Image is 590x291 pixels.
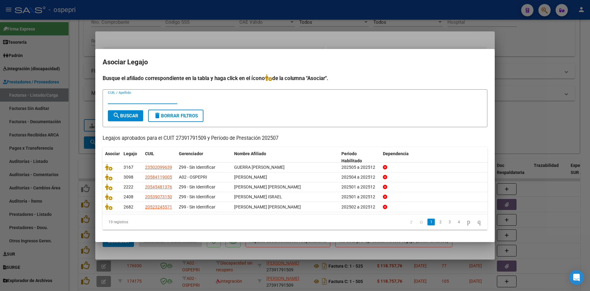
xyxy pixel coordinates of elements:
a: 3 [446,219,453,225]
span: GUERRA MAXIMO MARTIN [234,165,285,170]
span: 2682 [124,204,133,209]
div: 202504 a 202512 [341,174,378,181]
span: Borrar Filtros [154,113,198,119]
a: go to first page [407,219,415,225]
span: FERNANDEZ MARQUEZ SANTINO RAMIRO [234,184,301,189]
div: 202505 a 202512 [341,164,378,171]
a: 4 [455,219,462,225]
div: 19 registros [103,214,179,230]
span: Z99 - Sin Identificar [179,165,215,170]
span: 2408 [124,194,133,199]
span: CUIL [145,151,154,156]
datatable-header-cell: Dependencia [380,147,488,168]
span: 3167 [124,165,133,170]
datatable-header-cell: Asociar [103,147,121,168]
datatable-header-cell: Periodo Habilitado [339,147,380,168]
span: Nombre Afiliado [234,151,266,156]
mat-icon: delete [154,112,161,119]
li: page 2 [436,217,445,227]
span: 20545481376 [145,184,172,189]
a: 2 [437,219,444,225]
p: Legajos aprobados para el CUIT 27391791509 y Período de Prestación 202507 [103,135,487,142]
h4: Busque el afiliado correspondiente en la tabla y haga click en el ícono de la columna "Asociar". [103,74,487,82]
span: Legajo [124,151,137,156]
span: A02 - OSPEPRI [179,175,207,180]
mat-icon: search [113,112,120,119]
button: Borrar Filtros [148,110,203,122]
datatable-header-cell: CUIL [143,147,176,168]
button: Buscar [108,110,143,121]
li: page 3 [445,217,454,227]
datatable-header-cell: Legajo [121,147,143,168]
span: 23502099639 [145,165,172,170]
li: page 1 [427,217,436,227]
div: 202501 a 202512 [341,184,378,191]
span: 20539073150 [145,194,172,199]
a: go to next page [464,219,473,225]
span: 20523245571 [145,204,172,209]
h2: Asociar Legajo [103,56,487,68]
span: ACEVEDO CAETANO HERNAN [234,175,267,180]
a: 1 [427,219,435,225]
span: Z99 - Sin Identificar [179,184,215,189]
span: Periodo Habilitado [341,151,362,163]
span: ESCALONA NEHEMIAS ISRAEL [234,194,282,199]
div: Open Intercom Messenger [569,270,584,285]
span: Z99 - Sin Identificar [179,204,215,209]
span: Dependencia [383,151,409,156]
span: Gerenciador [179,151,203,156]
span: Asociar [105,151,120,156]
span: 2222 [124,184,133,189]
a: go to previous page [417,219,426,225]
div: 202501 a 202512 [341,193,378,200]
div: 202502 a 202512 [341,204,378,211]
span: RAMIREZ OLATTE OLIVER AGUSTIN [234,204,301,209]
datatable-header-cell: Gerenciador [176,147,232,168]
span: Buscar [113,113,138,119]
li: page 4 [454,217,463,227]
span: Z99 - Sin Identificar [179,194,215,199]
datatable-header-cell: Nombre Afiliado [232,147,339,168]
a: go to last page [475,219,483,225]
span: 20584119005 [145,175,172,180]
span: 3098 [124,175,133,180]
